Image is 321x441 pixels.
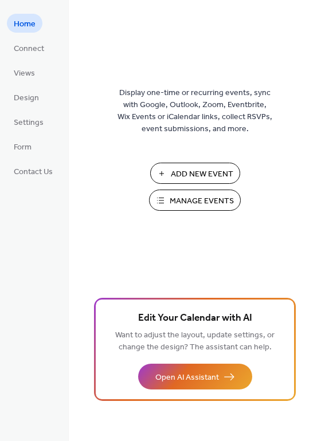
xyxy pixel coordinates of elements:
a: Home [7,14,42,33]
a: Views [7,63,42,82]
span: Design [14,92,39,104]
span: Display one-time or recurring events, sync with Google, Outlook, Zoom, Eventbrite, Wix Events or ... [118,87,272,135]
span: Form [14,141,32,153]
button: Open AI Assistant [138,364,252,389]
button: Add New Event [150,163,240,184]
a: Settings [7,112,50,131]
a: Design [7,88,46,107]
span: Want to adjust the layout, update settings, or change the design? The assistant can help. [115,328,275,355]
span: Settings [14,117,44,129]
a: Connect [7,38,51,57]
span: Manage Events [170,195,234,207]
span: Contact Us [14,166,53,178]
span: Open AI Assistant [155,372,219,384]
button: Manage Events [149,190,241,211]
span: Connect [14,43,44,55]
span: Edit Your Calendar with AI [138,310,252,326]
a: Form [7,137,38,156]
span: Add New Event [171,168,233,180]
span: Views [14,68,35,80]
a: Contact Us [7,162,60,180]
span: Home [14,18,36,30]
